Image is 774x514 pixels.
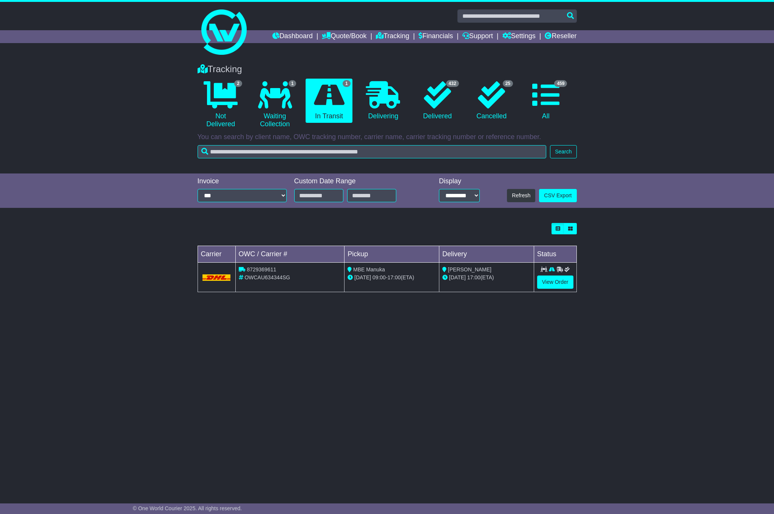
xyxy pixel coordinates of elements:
[414,79,460,123] a: 432 Delivered
[554,80,567,87] span: 459
[537,276,573,289] a: View Order
[133,505,242,511] span: © One World Courier 2025. All rights reserved.
[294,177,416,186] div: Custom Date Range
[289,80,297,87] span: 1
[198,177,287,186] div: Invoice
[449,274,466,280] span: [DATE]
[202,274,231,280] img: DHL.png
[439,177,480,186] div: Display
[198,246,235,263] td: Carrier
[448,266,491,272] span: [PERSON_NAME]
[503,80,513,87] span: 25
[467,274,480,280] span: 17:00
[502,30,536,43] a: Settings
[534,246,576,263] td: Status
[442,274,531,282] div: (ETA)
[522,79,569,123] a: 459 All
[419,30,453,43] a: Financials
[376,30,409,43] a: Tracking
[360,79,406,123] a: Delivering
[198,133,577,141] p: You can search by client name, OWC tracking number, carrier name, carrier tracking number or refe...
[550,145,576,158] button: Search
[252,79,298,131] a: 1 Waiting Collection
[343,80,351,87] span: 1
[353,266,385,272] span: MBE Manuka
[194,64,581,75] div: Tracking
[306,79,352,123] a: 1 In Transit
[507,189,535,202] button: Refresh
[235,246,345,263] td: OWC / Carrier #
[198,79,244,131] a: 2 Not Delivered
[345,246,439,263] td: Pickup
[348,274,436,282] div: - (ETA)
[468,79,515,123] a: 25 Cancelled
[539,189,576,202] a: CSV Export
[234,80,242,87] span: 2
[322,30,366,43] a: Quote/Book
[247,266,276,272] span: 8729369611
[272,30,313,43] a: Dashboard
[446,80,459,87] span: 432
[244,274,290,280] span: OWCAU634344SG
[545,30,576,43] a: Reseller
[462,30,493,43] a: Support
[354,274,371,280] span: [DATE]
[372,274,386,280] span: 09:00
[388,274,401,280] span: 17:00
[439,246,534,263] td: Delivery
